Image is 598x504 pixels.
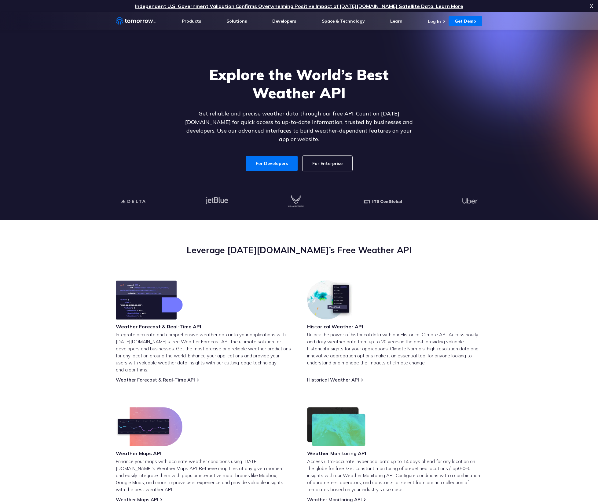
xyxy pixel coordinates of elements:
p: Get reliable and precise weather data through our free API. Count on [DATE][DOMAIN_NAME] for quic... [181,109,417,144]
p: Enhance your maps with accurate weather conditions using [DATE][DOMAIN_NAME]’s Weather Maps API. ... [116,458,291,493]
p: Access ultra-accurate, hyperlocal data up to 14 days ahead for any location on the globe for free... [307,458,482,493]
h3: Weather Forecast & Real-Time API [116,323,201,330]
h3: Historical Weather API [307,323,363,330]
p: Integrate accurate and comprehensive weather data into your applications with [DATE][DOMAIN_NAME]... [116,331,291,373]
a: Weather Forecast & Real-Time API [116,377,195,383]
a: Independent U.S. Government Validation Confirms Overwhelming Positive Impact of [DATE][DOMAIN_NAM... [135,3,463,9]
a: Products [182,18,201,24]
h3: Weather Monitoring API [307,450,366,457]
a: Developers [272,18,296,24]
a: Weather Monitoring API [307,497,362,502]
a: Learn [390,18,402,24]
h2: Leverage [DATE][DOMAIN_NAME]’s Free Weather API [116,244,482,256]
a: Home link [116,16,156,26]
a: Solutions [226,18,247,24]
a: Weather Maps API [116,497,158,502]
a: Historical Weather API [307,377,359,383]
a: Log In [428,19,441,24]
a: Get Demo [449,16,482,26]
a: For Developers [246,156,298,171]
a: For Enterprise [303,156,352,171]
p: Unlock the power of historical data with our Historical Climate API. Access hourly and daily weat... [307,331,482,366]
h3: Weather Maps API [116,450,182,457]
h1: Explore the World’s Best Weather API [181,65,417,102]
a: Space & Technology [322,18,365,24]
